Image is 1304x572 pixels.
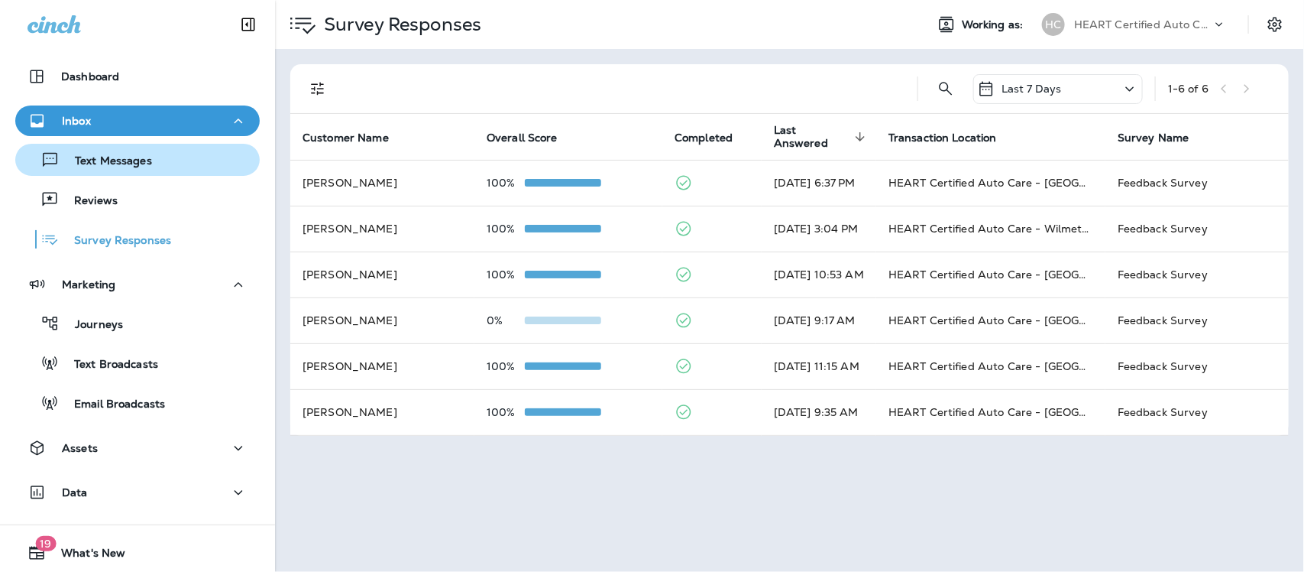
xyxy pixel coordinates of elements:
td: [PERSON_NAME] [290,343,474,389]
button: Journeys [15,307,260,340]
p: Reviews [59,194,118,209]
td: Feedback Survey [1105,252,1289,297]
p: Survey Responses [318,13,481,36]
td: Feedback Survey [1105,160,1289,206]
p: Journeys [60,318,123,333]
p: Data [62,486,88,499]
td: [PERSON_NAME] [290,389,474,435]
span: Customer Name [303,131,409,145]
span: Completed [675,131,752,145]
p: Marketing [62,278,115,291]
p: Text Broadcasts [59,358,158,372]
span: Completed [675,132,733,145]
span: Overall Score [487,132,558,145]
td: HEART Certified Auto Care - [GEOGRAPHIC_DATA] [876,297,1105,343]
td: HEART Certified Auto Care - [GEOGRAPHIC_DATA] [876,160,1105,206]
p: Text Messages [60,154,152,169]
p: Survey Responses [59,234,171,249]
button: Collapse Sidebar [227,9,270,40]
p: Inbox [62,115,91,127]
td: [DATE] 6:37 PM [762,160,876,206]
p: Assets [62,442,98,454]
button: Reviews [15,184,260,216]
td: [DATE] 9:35 AM [762,389,876,435]
td: HEART Certified Auto Care - [GEOGRAPHIC_DATA] [876,252,1105,297]
button: Settings [1261,11,1289,38]
button: Dashboard [15,61,260,92]
p: Dashboard [61,70,119,83]
td: HEART Certified Auto Care - Wilmette [876,206,1105,252]
td: [PERSON_NAME] [290,297,474,343]
div: HC [1042,13,1065,36]
span: Survey Name [1118,131,1209,145]
span: Survey Name [1118,132,1189,145]
span: 19 [35,536,56,551]
button: Marketing [15,269,260,300]
span: Transaction Location [888,132,997,145]
span: What's New [46,547,125,565]
span: Overall Score [487,131,578,145]
td: HEART Certified Auto Care - [GEOGRAPHIC_DATA] [876,389,1105,435]
button: Inbox [15,106,260,136]
button: 19What's New [15,538,260,568]
p: 0% [487,314,525,327]
button: Text Broadcasts [15,347,260,379]
td: [PERSON_NAME] [290,160,474,206]
td: [DATE] 9:17 AM [762,297,876,343]
span: Customer Name [303,132,389,145]
p: 100% [487,268,525,281]
td: [PERSON_NAME] [290,252,474,297]
p: 100% [487,360,525,372]
p: Email Broadcasts [59,398,165,412]
td: [PERSON_NAME] [290,206,474,252]
span: Last Answered [774,124,870,150]
td: Feedback Survey [1105,343,1289,389]
span: Transaction Location [888,131,1017,145]
p: 100% [487,406,525,418]
button: Filters [303,73,333,104]
div: 1 - 6 of 6 [1168,83,1209,95]
button: Data [15,477,260,508]
td: Feedback Survey [1105,389,1289,435]
button: Assets [15,433,260,463]
p: Last 7 Days [1001,83,1062,95]
button: Email Broadcasts [15,387,260,419]
span: Working as: [962,18,1027,31]
button: Text Messages [15,144,260,176]
p: 100% [487,177,525,189]
span: Last Answered [774,124,850,150]
p: HEART Certified Auto Care [1074,18,1212,31]
td: Feedback Survey [1105,297,1289,343]
p: 100% [487,223,525,235]
button: Survey Responses [15,223,260,255]
td: HEART Certified Auto Care - [GEOGRAPHIC_DATA] [876,343,1105,389]
td: [DATE] 3:04 PM [762,206,876,252]
td: [DATE] 10:53 AM [762,252,876,297]
button: Search Survey Responses [930,73,961,104]
td: Feedback Survey [1105,206,1289,252]
td: [DATE] 11:15 AM [762,343,876,389]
